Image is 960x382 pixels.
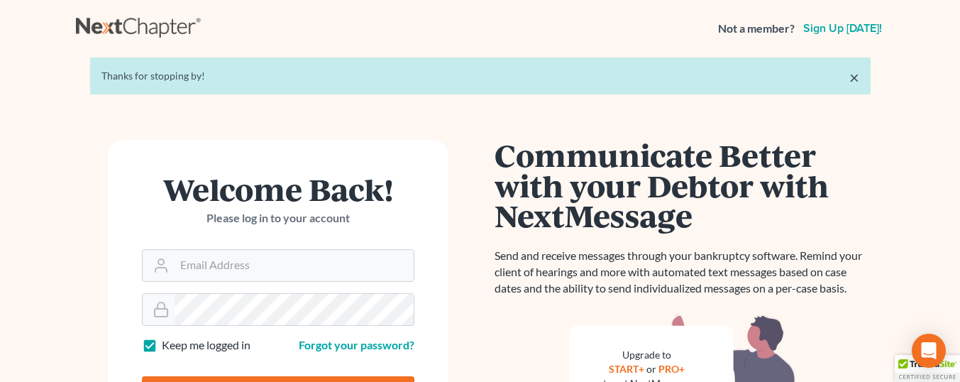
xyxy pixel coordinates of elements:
[603,348,691,362] div: Upgrade to
[142,210,414,227] p: Please log in to your account
[646,363,656,375] span: or
[658,363,685,375] a: PRO+
[718,21,795,37] strong: Not a member?
[175,250,414,281] input: Email Address
[495,248,871,297] p: Send and receive messages through your bankruptcy software. Remind your client of hearings and mo...
[299,338,414,351] a: Forgot your password?
[895,355,960,382] div: TrustedSite Certified
[912,334,946,368] div: Open Intercom Messenger
[849,69,859,86] a: ×
[142,174,414,204] h1: Welcome Back!
[609,363,644,375] a: START+
[101,69,859,83] div: Thanks for stopping by!
[495,140,871,231] h1: Communicate Better with your Debtor with NextMessage
[162,337,250,354] label: Keep me logged in
[800,23,885,34] a: Sign up [DATE]!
